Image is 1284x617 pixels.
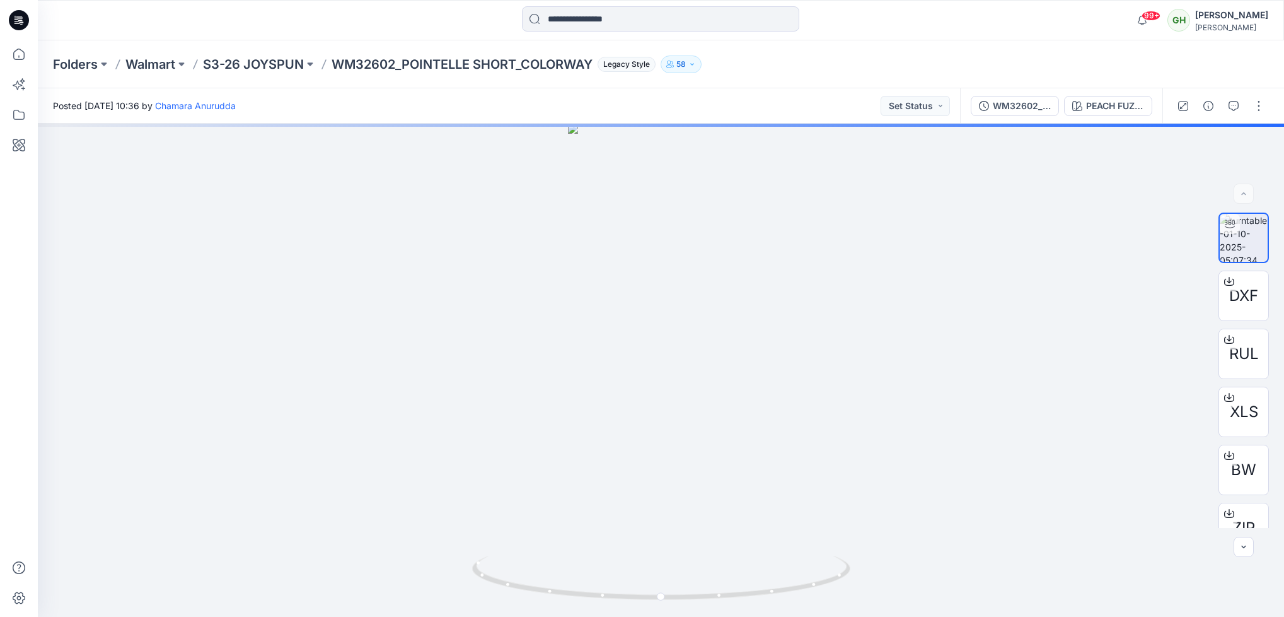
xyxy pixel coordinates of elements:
button: 58 [661,56,702,73]
img: turntable-01-10-2025-05:07:34 [1220,214,1268,262]
a: Folders [53,56,98,73]
button: WM32602_POINTELLE SHORT_COLORWAY [971,96,1059,116]
span: DXF [1229,285,1258,307]
span: Posted [DATE] 10:36 by [53,99,236,112]
span: RUL [1229,343,1259,365]
div: WM32602_POINTELLE SHORT_COLORWAY [993,99,1051,113]
span: BW [1231,459,1256,481]
span: Legacy Style [598,57,656,72]
span: XLS [1230,401,1258,423]
div: GH [1167,9,1190,32]
button: Legacy Style [593,56,656,73]
button: Details [1198,96,1218,116]
button: PEACH FUZZ 202260 [1064,96,1152,116]
div: [PERSON_NAME] [1195,8,1268,23]
span: ZIP [1232,517,1255,539]
p: WM32602_POINTELLE SHORT_COLORWAY [332,56,593,73]
a: Chamara Anurudda [155,100,236,111]
div: PEACH FUZZ 202260 [1086,99,1144,113]
a: S3-26 JOYSPUN [203,56,304,73]
p: 58 [676,57,686,71]
div: [PERSON_NAME] [1195,23,1268,32]
a: Walmart [125,56,175,73]
span: 99+ [1142,11,1160,21]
